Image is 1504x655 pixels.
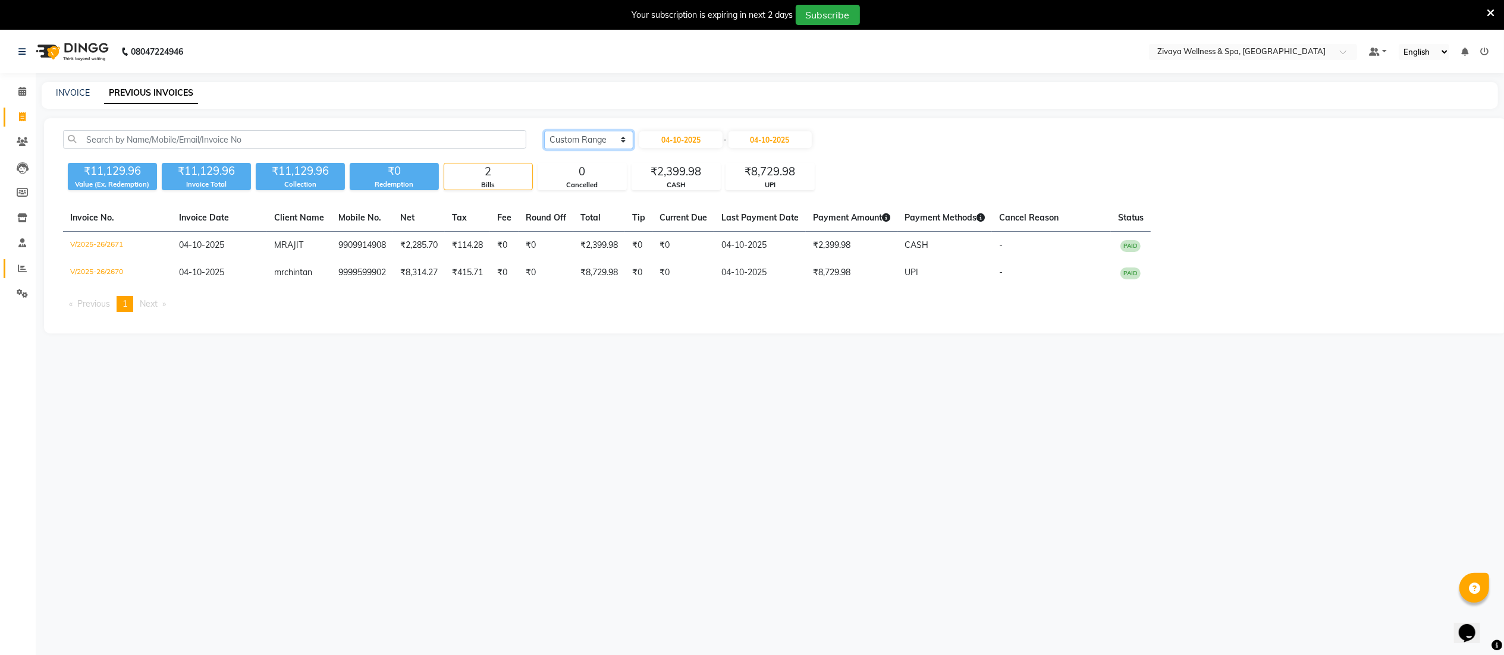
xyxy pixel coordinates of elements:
span: Net [400,212,415,223]
span: Fee [497,212,511,223]
div: ₹2,399.98 [632,163,720,180]
div: ₹11,129.96 [162,163,251,180]
td: ₹0 [519,259,573,286]
span: chintan [284,267,312,278]
span: - [724,134,727,146]
td: ₹0 [625,232,652,260]
span: 04-10-2025 [179,240,224,250]
td: ₹0 [490,259,519,286]
input: Start Date [639,131,723,148]
span: 1 [123,298,127,309]
td: ₹0 [625,259,652,286]
img: logo [30,35,112,68]
span: Mobile No. [338,212,381,223]
span: Invoice No. [70,212,114,223]
span: CASH [905,240,928,250]
td: ₹0 [490,232,519,260]
td: ₹114.28 [445,232,490,260]
span: MR [274,240,287,250]
td: 9999599902 [331,259,393,286]
span: Client Name [274,212,324,223]
nav: Pagination [63,296,1488,312]
div: UPI [726,180,814,190]
td: ₹415.71 [445,259,490,286]
span: AJIT [287,240,303,250]
span: Total [580,212,601,223]
a: PREVIOUS INVOICES [104,83,198,104]
div: 2 [444,163,532,180]
td: 9909914908 [331,232,393,260]
span: UPI [905,267,918,278]
td: ₹2,285.70 [393,232,445,260]
div: Redemption [350,180,439,190]
span: Next [140,298,158,309]
span: Current Due [660,212,707,223]
span: Tax [452,212,467,223]
span: Payment Amount [813,212,890,223]
span: mr [274,267,284,278]
div: ₹11,129.96 [256,163,345,180]
td: ₹0 [652,232,714,260]
iframe: chat widget [1454,607,1492,643]
div: ₹8,729.98 [726,163,814,180]
b: 08047224946 [131,35,183,68]
td: ₹0 [519,232,573,260]
a: INVOICE [56,87,90,98]
span: Last Payment Date [721,212,799,223]
div: ₹0 [350,163,439,180]
span: 04-10-2025 [179,267,224,278]
div: 0 [538,163,626,180]
span: PAID [1120,240,1141,252]
span: - [999,240,1003,250]
div: Collection [256,180,345,190]
td: ₹2,399.98 [806,232,897,260]
span: Invoice Date [179,212,229,223]
td: ₹8,729.98 [573,259,625,286]
span: Previous [77,298,110,309]
span: Tip [632,212,645,223]
div: Bills [444,180,532,190]
td: 04-10-2025 [714,232,806,260]
td: V/2025-26/2671 [63,232,172,260]
input: Search by Name/Mobile/Email/Invoice No [63,130,526,149]
td: ₹0 [652,259,714,286]
input: End Date [729,131,812,148]
span: Status [1118,212,1144,223]
div: Invoice Total [162,180,251,190]
div: CASH [632,180,720,190]
span: Payment Methods [905,212,985,223]
span: PAID [1120,267,1141,279]
button: Subscribe [796,5,860,25]
div: Your subscription is expiring in next 2 days [632,9,793,21]
div: Value (Ex. Redemption) [68,180,157,190]
div: Cancelled [538,180,626,190]
span: Round Off [526,212,566,223]
td: 04-10-2025 [714,259,806,286]
td: ₹2,399.98 [573,232,625,260]
span: Cancel Reason [999,212,1059,223]
span: - [999,267,1003,278]
td: ₹8,729.98 [806,259,897,286]
td: ₹8,314.27 [393,259,445,286]
td: V/2025-26/2670 [63,259,172,286]
div: ₹11,129.96 [68,163,157,180]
